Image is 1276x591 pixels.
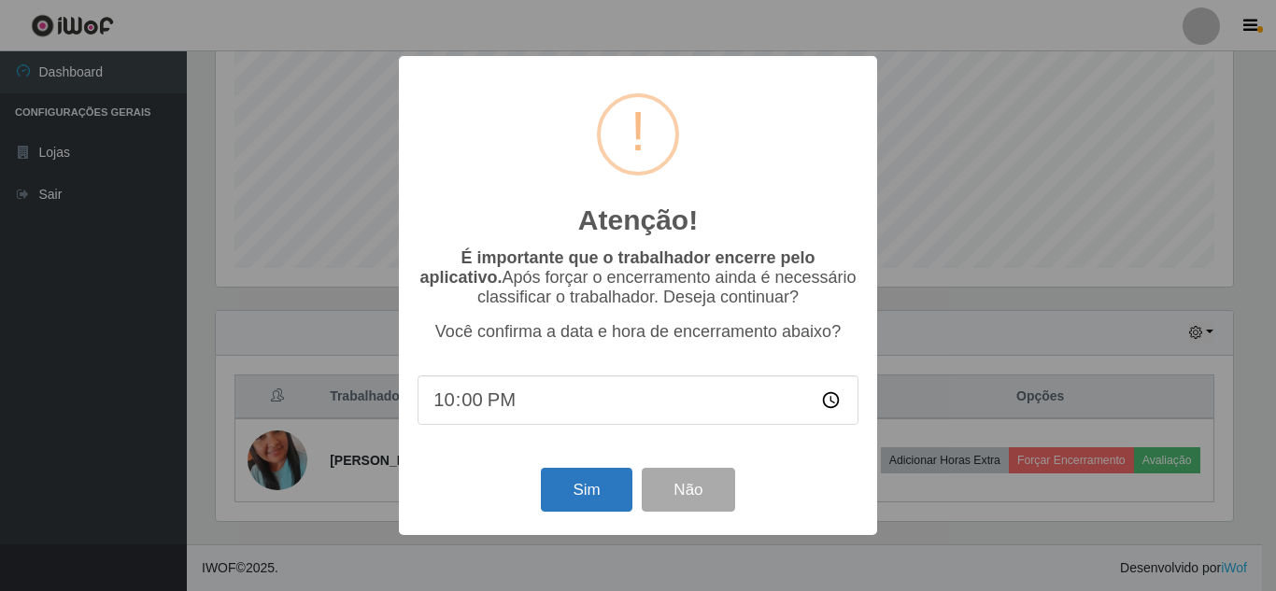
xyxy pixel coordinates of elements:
[578,204,698,237] h2: Atenção!
[419,248,815,287] b: É importante que o trabalhador encerre pelo aplicativo.
[642,468,734,512] button: Não
[418,248,858,307] p: Após forçar o encerramento ainda é necessário classificar o trabalhador. Deseja continuar?
[541,468,631,512] button: Sim
[418,322,858,342] p: Você confirma a data e hora de encerramento abaixo?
